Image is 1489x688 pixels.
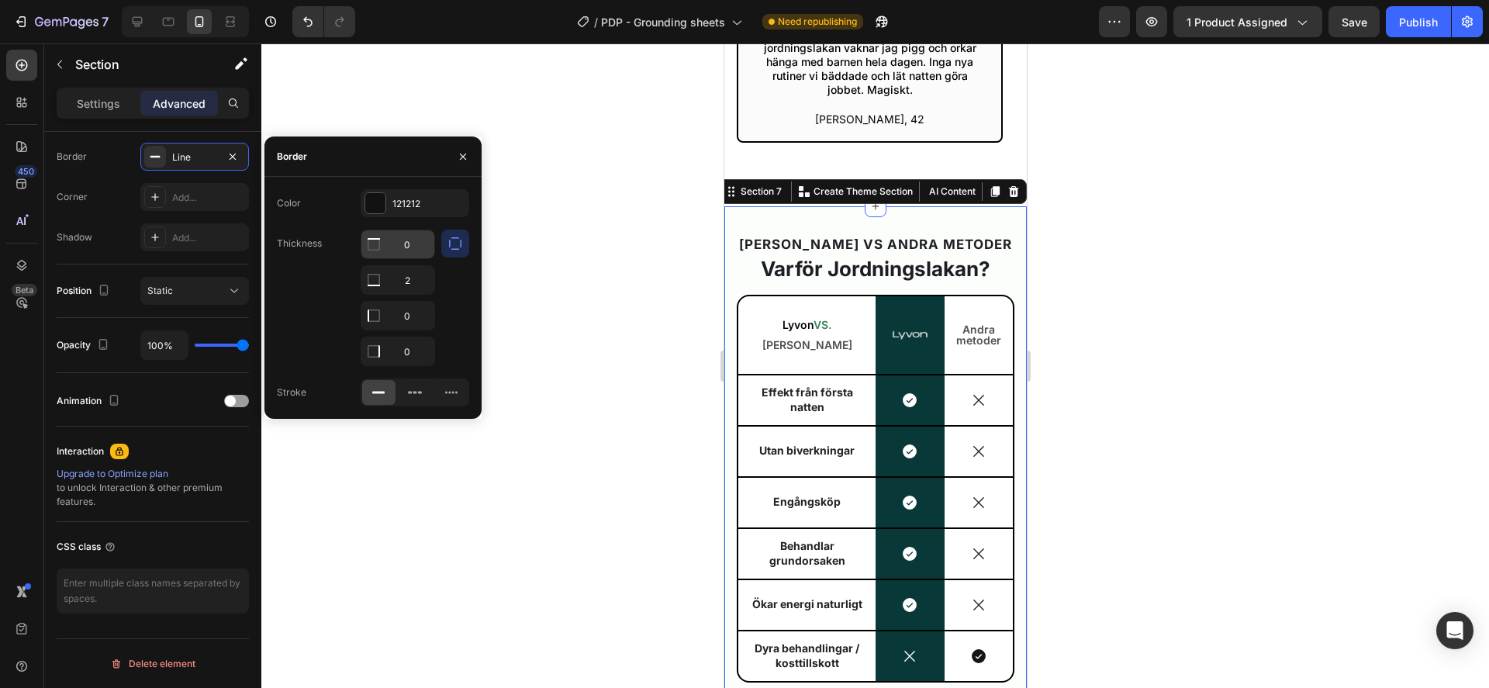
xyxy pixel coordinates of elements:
div: Add... [172,231,245,245]
div: CSS class [57,540,116,554]
input: Auto [361,302,434,330]
p: [PERSON_NAME], 42 [32,69,259,83]
p: Settings [77,95,120,112]
input: Auto [361,337,434,365]
p: Section [75,55,202,74]
button: Static [140,277,249,305]
div: Stroke [277,385,306,399]
span: 1 product assigned [1187,14,1287,30]
span: Static [147,285,173,296]
div: Color [277,196,301,210]
strong: [PERSON_NAME] VS ANDRA METODER [15,193,288,209]
div: Undo/Redo [292,6,355,37]
span: Save [1342,16,1367,29]
div: Open Intercom Messenger [1436,612,1473,649]
span: PDP - Grounding sheets [601,14,725,30]
div: Publish [1399,14,1438,30]
button: Publish [1386,6,1451,37]
div: Position [57,281,113,302]
div: Beta [12,284,37,296]
div: Opacity [57,335,112,356]
p: 7 [102,12,109,31]
strong: Utan biverkningar [35,400,130,413]
div: Interaction [57,444,104,458]
strong: Engångsköp [49,451,116,465]
div: to unlock Interaction & other premium features. [57,467,249,509]
span: Need republishing [778,15,857,29]
div: Border [277,150,307,164]
button: Save [1328,6,1380,37]
div: Upgrade to Optimize plan [57,467,249,481]
span: [PERSON_NAME] [38,295,128,308]
div: Border [57,150,87,164]
strong: Behandlar grundorsaken [45,496,121,523]
button: AI Content [199,139,254,157]
div: Section 7 [13,141,60,155]
p: Create Theme Section [89,141,188,155]
button: Delete element [57,652,249,676]
div: Add... [172,191,245,205]
div: Shadow [57,230,92,244]
input: Auto [361,230,434,258]
div: Animation [57,391,123,412]
span: / [594,14,598,30]
button: 1 product assigned [1173,6,1322,37]
strong: Varför Jordningslakan? [36,213,266,237]
p: Dyra behandlingar / kosttillskott [23,598,142,626]
p: Andra metoder [222,281,288,303]
div: Delete element [110,655,195,673]
img: Lyvon_logo_White.svg [151,284,220,299]
span: VS. [89,275,107,288]
div: Thickness [277,237,322,251]
div: Line [172,150,217,164]
input: Auto [361,266,434,294]
iframe: Design area [724,43,1027,688]
div: Corner [57,190,88,204]
button: 7 [6,6,116,37]
p: Lyvon [16,271,150,310]
div: 121212 [392,197,465,211]
div: 450 [15,165,37,178]
input: Auto [141,331,188,359]
strong: Ökar energi naturligt [28,554,138,567]
p: Advanced [153,95,206,112]
p: Effekt från första natten [23,342,142,370]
